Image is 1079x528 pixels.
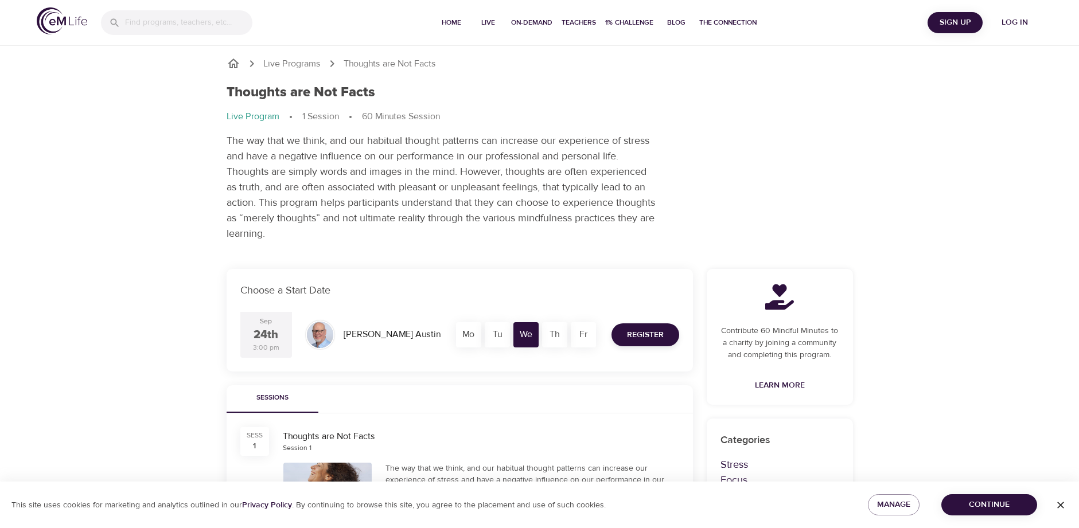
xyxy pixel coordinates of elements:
div: We [513,322,539,347]
div: Tu [485,322,510,347]
button: Log in [987,12,1042,33]
span: Blog [663,17,690,29]
h1: Thoughts are Not Facts [227,84,375,101]
p: Focus [720,472,839,488]
img: logo [37,7,87,34]
p: Categories [720,432,839,448]
a: Privacy Policy [242,500,292,510]
button: Manage [868,494,920,515]
div: Session 1 [283,443,311,453]
p: The way that we think, and our habitual thought patterns can increase our experience of stress an... [227,133,657,241]
div: Fr [571,322,596,347]
nav: breadcrumb [227,110,853,124]
div: 1 [253,440,256,452]
p: Stress [720,457,839,472]
div: Sep [260,316,272,326]
input: Find programs, teachers, etc... [125,10,252,35]
div: SESS [247,431,263,440]
button: Continue [941,494,1037,515]
span: On-Demand [511,17,552,29]
button: Sign Up [928,12,983,33]
p: Choose a Start Date [240,283,679,298]
div: 24th [254,327,278,343]
a: Learn More [750,375,809,396]
span: Continue [951,498,1028,512]
div: 3:00 pm [253,343,279,353]
p: 60 Minutes Session [362,110,440,123]
span: The Connection [699,17,757,29]
span: Log in [992,15,1038,30]
div: Th [542,322,567,347]
p: Live Program [227,110,279,123]
a: Live Programs [263,57,321,71]
nav: breadcrumb [227,57,853,71]
p: 1 Session [302,110,339,123]
div: Mo [456,322,481,347]
span: Sign Up [932,15,978,30]
p: Contribute 60 Mindful Minutes to a charity by joining a community and completing this program. [720,325,839,361]
div: [PERSON_NAME] Austin [339,323,445,346]
span: Sessions [233,392,311,404]
button: Register [611,323,679,346]
span: Home [438,17,465,29]
span: 1% Challenge [605,17,653,29]
p: Thoughts are Not Facts [344,57,436,71]
div: Thoughts are Not Facts [283,430,679,443]
span: Learn More [755,378,805,393]
span: Register [627,328,664,342]
span: Teachers [562,17,596,29]
span: Live [474,17,502,29]
span: Manage [877,498,910,512]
